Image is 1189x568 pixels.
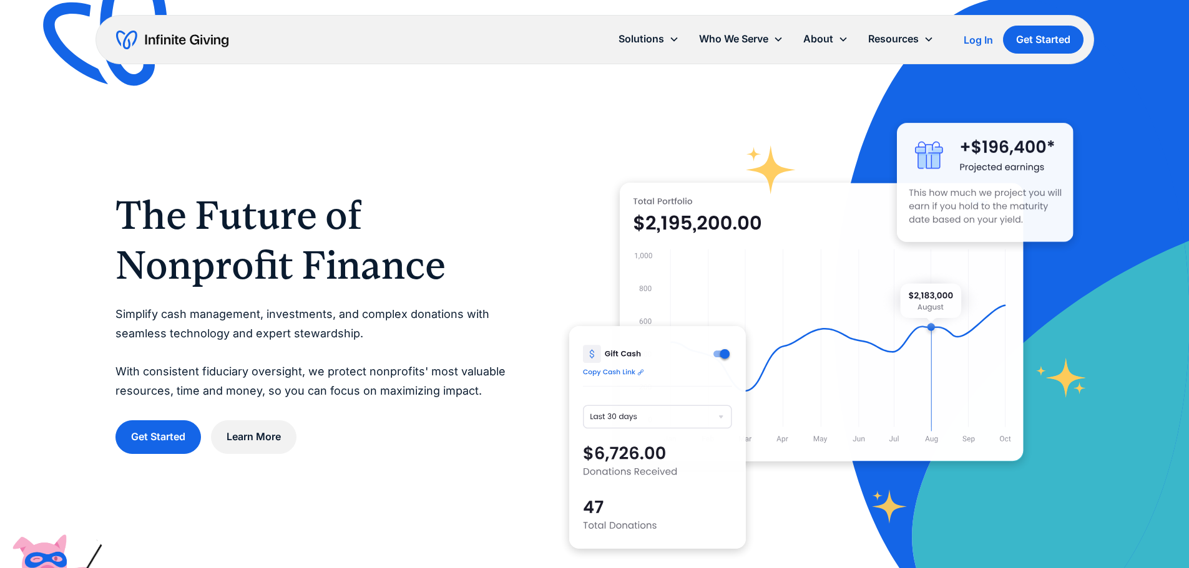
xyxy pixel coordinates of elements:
div: About [803,31,833,47]
div: Log In [964,35,993,45]
div: Who We Serve [699,31,768,47]
div: Who We Serve [689,26,793,52]
div: About [793,26,858,52]
img: fundraising star [1036,358,1087,397]
a: Learn More [211,420,296,453]
a: home [116,30,228,50]
div: Solutions [619,31,664,47]
div: Solutions [609,26,689,52]
img: nonprofit donation platform [620,183,1024,461]
a: Get Started [115,420,201,453]
p: Simplify cash management, investments, and complex donations with seamless technology and expert ... [115,305,519,400]
img: donation software for nonprofits [569,326,746,549]
h1: The Future of Nonprofit Finance [115,190,519,290]
a: Log In [964,32,993,47]
div: Resources [858,26,944,52]
a: Get Started [1003,26,1084,54]
div: Resources [868,31,919,47]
